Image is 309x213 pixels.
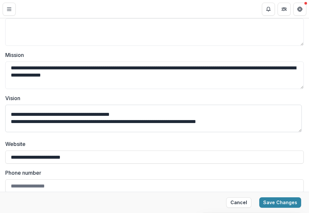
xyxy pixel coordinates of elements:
label: Phone number [5,169,300,177]
label: Website [5,140,300,148]
button: Get Help [293,3,306,16]
label: Mission [5,51,300,59]
button: Partners [278,3,291,16]
button: Notifications [262,3,275,16]
label: Vision [5,94,300,102]
button: Save Changes [259,197,301,208]
button: Toggle Menu [3,3,16,16]
button: Cancel [226,197,251,208]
